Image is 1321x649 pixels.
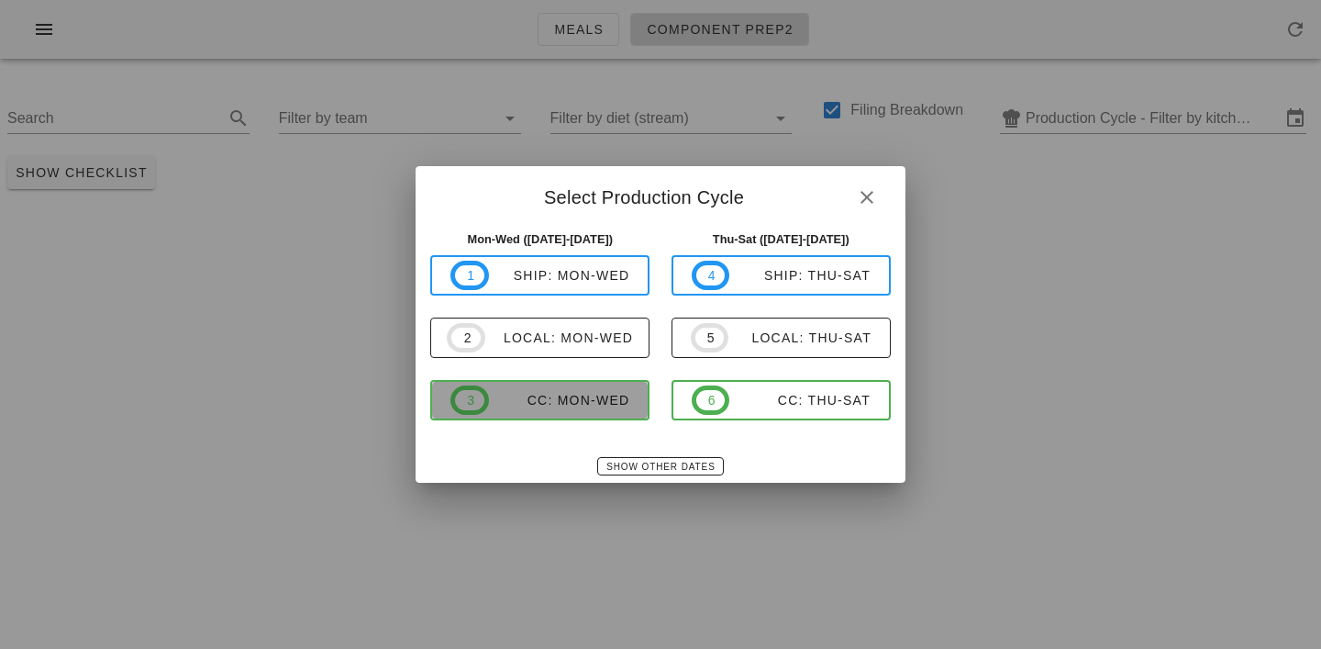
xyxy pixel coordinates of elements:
[430,318,649,358] button: 2local: Mon-Wed
[713,232,849,246] strong: Thu-Sat ([DATE]-[DATE])
[430,380,649,420] button: 3CC: Mon-Wed
[605,462,715,472] span: Show Other Dates
[672,380,891,420] button: 6CC: Thu-Sat
[467,232,613,246] strong: Mon-Wed ([DATE]-[DATE])
[489,268,630,283] div: ship: Mon-Wed
[672,318,891,358] button: 5local: Thu-Sat
[729,393,871,408] div: CC: Thu-Sat
[729,268,871,283] div: ship: Thu-Sat
[485,330,633,345] div: local: Mon-Wed
[707,265,715,285] span: 4
[597,457,723,476] button: Show Other Dates
[672,255,891,296] button: 4ship: Thu-Sat
[462,328,470,348] span: 2
[466,265,473,285] span: 1
[706,328,714,348] span: 5
[489,393,630,408] div: CC: Mon-Wed
[707,390,715,410] span: 6
[728,330,871,345] div: local: Thu-Sat
[430,255,649,296] button: 1ship: Mon-Wed
[466,390,473,410] span: 3
[416,166,905,223] div: Select Production Cycle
